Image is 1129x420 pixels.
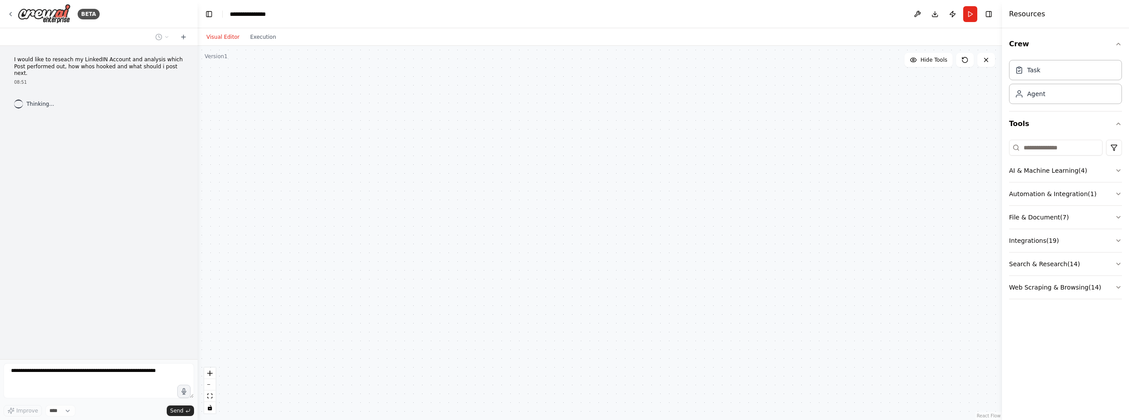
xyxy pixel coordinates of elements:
[167,405,194,416] button: Send
[204,368,216,379] button: zoom in
[1009,112,1122,136] button: Tools
[983,8,995,20] button: Hide right sidebar
[26,100,54,108] span: Thinking...
[204,402,216,413] button: toggle interactivity
[245,32,281,42] button: Execution
[1009,253,1122,275] button: Search & Research(14)
[1009,276,1122,299] button: Web Scraping & Browsing(14)
[201,32,245,42] button: Visual Editor
[14,79,183,85] div: 08:51
[204,379,216,390] button: zoom out
[176,32,191,42] button: Start a new chat
[230,10,274,19] nav: breadcrumb
[920,56,947,63] span: Hide Tools
[1009,56,1122,111] div: Crew
[1009,206,1122,229] button: File & Document(7)
[1009,9,1045,19] h4: Resources
[204,368,216,413] div: React Flow controls
[4,405,42,416] button: Improve
[1009,136,1122,306] div: Tools
[78,9,100,19] div: BETA
[14,56,183,77] p: I would like to reseach my LinkedIN Account and analysis which Post performed out, how whos hooke...
[1027,89,1045,98] div: Agent
[205,53,228,60] div: Version 1
[203,8,215,20] button: Hide left sidebar
[1009,229,1122,252] button: Integrations(19)
[1009,159,1122,182] button: AI & Machine Learning(4)
[977,413,1001,418] a: React Flow attribution
[18,4,71,24] img: Logo
[1009,182,1122,205] button: Automation & Integration(1)
[1009,32,1122,56] button: Crew
[152,32,173,42] button: Switch to previous chat
[177,385,191,398] button: Click to speak your automation idea
[204,390,216,402] button: fit view
[1027,66,1040,74] div: Task
[170,407,183,414] span: Send
[905,53,953,67] button: Hide Tools
[16,407,38,414] span: Improve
